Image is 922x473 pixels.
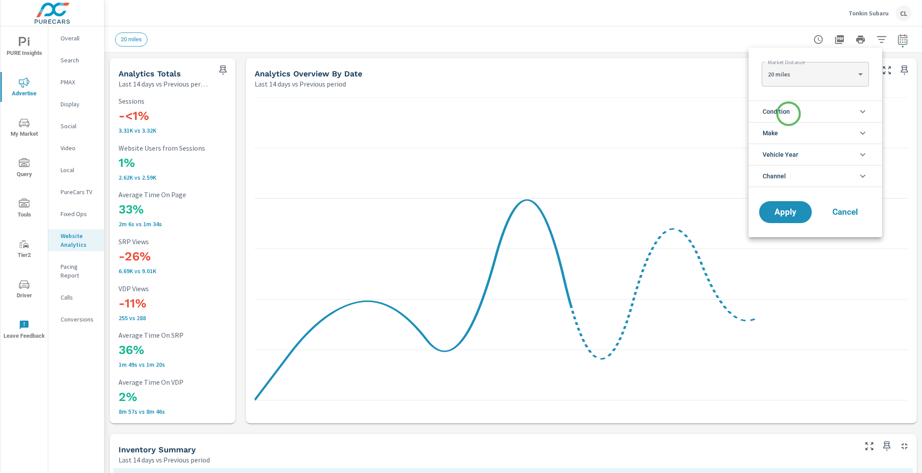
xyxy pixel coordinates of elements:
span: Channel [763,166,786,187]
button: Cancel [819,201,872,223]
span: Condition [763,101,790,122]
span: Vehicle Year [763,144,798,165]
span: Make [763,123,778,144]
span: Cancel [828,208,863,216]
span: Apply [768,208,803,216]
p: 20 miles [768,70,854,78]
button: Apply [759,201,812,223]
div: 20 miles [762,65,868,83]
ul: filter options [749,97,882,191]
